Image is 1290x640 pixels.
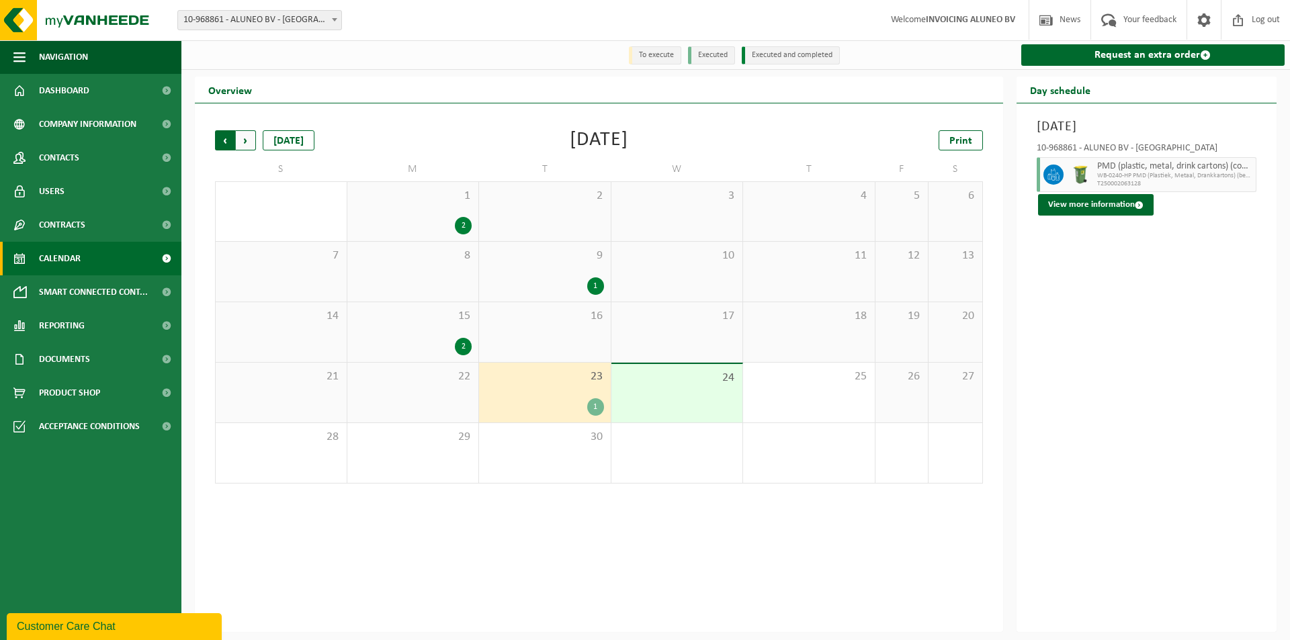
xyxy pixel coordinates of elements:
[486,430,604,445] span: 30
[949,136,972,146] span: Print
[750,309,868,324] span: 18
[354,309,472,324] span: 15
[1017,77,1104,103] h2: Day schedule
[882,369,922,384] span: 26
[882,189,922,203] span: 5
[39,40,88,74] span: Navigation
[354,248,472,263] span: 8
[222,309,340,324] span: 14
[486,369,604,384] span: 23
[882,248,922,263] span: 12
[222,369,340,384] span: 21
[935,309,975,324] span: 20
[354,369,472,384] span: 22
[39,275,148,309] span: Smart connected cont...
[618,248,736,263] span: 10
[1021,44,1285,66] a: Request an extra order
[926,15,1015,25] strong: INVOICING ALUNEO BV
[39,309,85,342] span: Reporting
[195,77,265,103] h2: Overview
[486,189,604,203] span: 2
[39,107,136,141] span: Company information
[263,130,314,150] div: [DATE]
[177,10,342,30] span: 10-968861 - ALUNEO BV - HUIZINGEN
[618,309,736,324] span: 17
[215,157,347,181] td: S
[486,248,604,263] span: 9
[570,130,628,150] div: [DATE]
[486,309,604,324] span: 16
[1070,165,1090,185] img: WB-0240-HPE-GN-50
[743,157,875,181] td: T
[39,410,140,443] span: Acceptance conditions
[39,376,100,410] span: Product Shop
[178,11,341,30] span: 10-968861 - ALUNEO BV - HUIZINGEN
[7,610,224,640] iframe: chat widget
[1038,194,1154,216] button: View more information
[587,277,604,295] div: 1
[354,189,472,203] span: 1
[479,157,611,181] td: T
[882,309,922,324] span: 19
[1097,172,1253,180] span: WB-0240-HP PMD (Plastiek, Metaal, Drankkartons) (bedrijven)
[935,369,975,384] span: 27
[935,248,975,263] span: 13
[39,208,85,242] span: Contracts
[742,46,840,64] li: Executed and completed
[455,217,472,234] div: 2
[929,157,982,181] td: S
[347,157,480,181] td: M
[39,342,90,376] span: Documents
[1097,180,1253,188] span: T250002063128
[618,371,736,385] span: 24
[39,242,81,275] span: Calendar
[611,157,744,181] td: W
[1037,144,1257,157] div: 10-968861 - ALUNEO BV - [GEOGRAPHIC_DATA]
[222,248,340,263] span: 7
[354,430,472,445] span: 29
[688,46,735,64] li: Executed
[750,189,868,203] span: 4
[222,430,340,445] span: 28
[39,141,79,175] span: Contacts
[587,398,604,416] div: 1
[1097,161,1253,172] span: PMD (plastic, metal, drink cartons) (companies)
[629,46,681,64] li: To execute
[236,130,256,150] span: Next
[939,130,983,150] a: Print
[618,189,736,203] span: 3
[39,175,64,208] span: Users
[1037,117,1257,137] h3: [DATE]
[935,189,975,203] span: 6
[750,369,868,384] span: 25
[215,130,235,150] span: Previous
[875,157,929,181] td: F
[750,248,868,263] span: 11
[39,74,89,107] span: Dashboard
[455,338,472,355] div: 2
